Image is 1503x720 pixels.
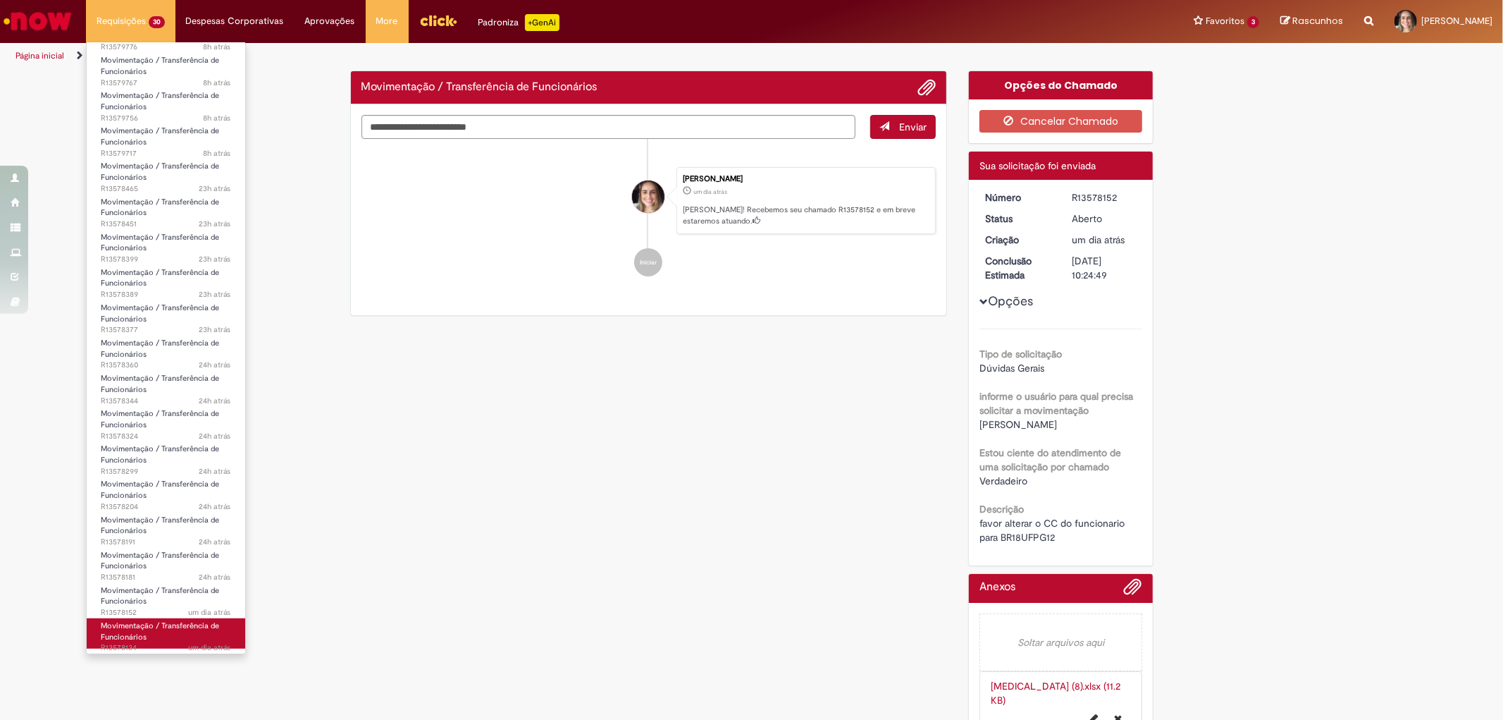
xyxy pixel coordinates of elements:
h2: Movimentação / Transferência de Funcionários Histórico de tíquete [361,81,598,94]
span: Movimentação / Transferência de Funcionários [101,585,219,607]
span: Movimentação / Transferência de Funcionários [101,408,219,430]
button: Adicionar anexos [1124,578,1142,603]
span: 23h atrás [199,254,231,264]
span: Movimentação / Transferência de Funcionários [101,161,219,183]
p: +GenAi [525,14,559,31]
span: R13578451 [101,219,231,230]
dt: Número [975,190,1061,205]
span: 8h atrás [203,42,231,52]
b: Estou ciente do atendimento de uma solicitação por chamado [979,446,1121,473]
span: Requisições [97,14,146,28]
time: 29/09/2025 16:32:38 [199,501,231,512]
span: 24h atrás [199,466,231,477]
span: R13578152 [101,607,231,618]
span: 23h atrás [199,324,231,335]
img: ServiceNow [1,7,74,35]
span: R13578134 [101,642,231,654]
span: Enviar [899,121,927,133]
span: R13578360 [101,360,231,371]
a: Aberto R13578344 : Movimentação / Transferência de Funcionários [87,371,245,401]
span: Movimentação / Transferência de Funcionários [101,55,219,77]
time: 29/09/2025 17:01:11 [199,254,231,264]
a: [MEDICAL_DATA] (8).xlsx (11.2 KB) [991,680,1120,707]
span: 24h atrás [199,396,231,406]
span: 23h atrás [199,219,231,229]
span: Despesas Corporativas [186,14,284,28]
span: Movimentação / Transferência de Funcionários [101,267,219,289]
span: Verdadeiro [979,475,1027,487]
a: Aberto R13578134 : Movimentação / Transferência de Funcionários [87,618,245,649]
ul: Trilhas de página [11,43,991,69]
span: Movimentação / Transferência de Funcionários [101,232,219,254]
a: Aberto R13578389 : Movimentação / Transferência de Funcionários [87,265,245,295]
li: Mirella Martins Canuto Ferreira [361,167,936,235]
span: Movimentação / Transferência de Funcionários [101,197,219,219]
span: R13578181 [101,572,231,583]
span: R13578324 [101,431,231,442]
a: Aberto R13578324 : Movimentação / Transferência de Funcionários [87,406,245,437]
span: Movimentação / Transferência de Funcionários [101,90,219,112]
b: informe o usuário para qual precisa solicitar a movimentação [979,390,1133,417]
span: R13578377 [101,324,231,336]
span: Movimentação / Transferência de Funcionários [101,479,219,501]
time: 30/09/2025 08:30:47 [203,148,231,159]
ul: Histórico de tíquete [361,139,936,291]
a: Aberto R13578377 : Movimentação / Transferência de Funcionários [87,300,245,331]
div: R13578152 [1072,190,1137,205]
a: Aberto R13579717 : Movimentação / Transferência de Funcionários [87,123,245,154]
span: Movimentação / Transferência de Funcionários [101,515,219,537]
span: 3 [1247,16,1259,28]
span: 23h atrás [199,289,231,300]
time: 29/09/2025 16:22:46 [188,642,231,653]
time: 29/09/2025 16:55:07 [199,360,231,370]
a: Aberto R13578399 : Movimentação / Transferência de Funcionários [87,230,245,260]
span: um dia atrás [188,607,231,618]
time: 30/09/2025 08:41:18 [203,42,231,52]
time: 29/09/2025 16:47:55 [199,466,231,477]
a: Página inicial [16,50,64,61]
a: Aberto R13578299 : Movimentação / Transferência de Funcionários [87,441,245,472]
span: More [376,14,398,28]
div: [DATE] 10:24:49 [1072,254,1137,282]
span: [PERSON_NAME] [1421,15,1492,27]
span: [PERSON_NAME] [979,418,1057,431]
span: Rascunhos [1292,14,1343,28]
span: 24h atrás [199,360,231,370]
a: Rascunhos [1280,15,1343,28]
em: Soltar arquivos aqui [979,614,1142,671]
span: Favoritos [1206,14,1244,28]
span: 24h atrás [199,431,231,441]
a: Aberto R13578360 : Movimentação / Transferência de Funcionários [87,336,245,366]
span: Dúvidas Gerais [979,362,1044,374]
span: 24h atrás [199,572,231,582]
span: R13578389 [101,289,231,300]
span: Movimentação / Transferência de Funcionários [101,550,219,572]
a: Aberto R13578451 : Movimentação / Transferência de Funcionários [87,195,245,225]
span: Movimentação / Transferência de Funcionários [101,373,219,395]
time: 29/09/2025 17:10:23 [199,183,231,194]
a: Aberto R13579756 : Movimentação / Transferência de Funcionários [87,88,245,118]
ul: Requisições [86,42,246,654]
span: favor alterar o CC do funcionario para BR18UFPG12 [979,517,1127,544]
span: R13579767 [101,78,231,89]
span: R13578204 [101,501,231,513]
dt: Status [975,212,1061,226]
button: Adicionar anexos [917,78,936,97]
time: 29/09/2025 16:24:46 [693,188,727,196]
time: 30/09/2025 08:37:22 [203,113,231,123]
time: 29/09/2025 17:07:29 [199,219,231,229]
span: R13578299 [101,466,231,477]
a: Aberto R13579767 : Movimentação / Transferência de Funcionários [87,53,245,83]
span: um dia atrás [1072,233,1125,246]
span: 8h atrás [203,78,231,88]
span: R13579776 [101,42,231,53]
span: 30 [149,16,165,28]
span: Aprovações [305,14,355,28]
time: 29/09/2025 16:30:40 [199,537,231,547]
span: 23h atrás [199,183,231,194]
span: R13578399 [101,254,231,265]
span: Movimentação / Transferência de Funcionários [101,444,219,465]
span: R13578344 [101,396,231,407]
div: Aberto [1072,212,1137,226]
span: um dia atrás [693,188,727,196]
